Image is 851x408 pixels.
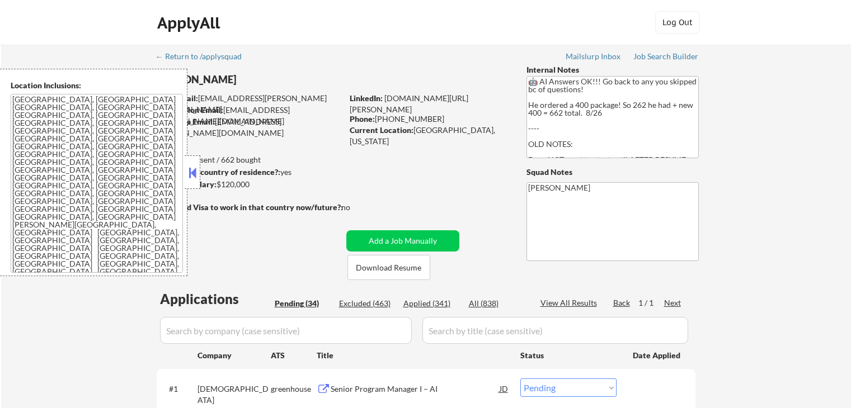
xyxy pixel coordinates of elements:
div: JD [499,378,510,398]
div: Back [613,297,631,309]
div: $120,000 [156,179,342,190]
button: Add a Job Manually [346,230,459,252]
div: yes [156,167,339,178]
div: Mailslurp Inbox [566,53,622,60]
div: ← Return to /applysquad [156,53,252,60]
a: ← Return to /applysquad [156,52,252,63]
strong: Phone: [350,114,375,124]
div: Next [664,297,682,309]
div: Title [317,350,510,361]
strong: Current Location: [350,125,413,135]
div: Applied (341) [403,298,459,309]
div: 1 / 1 [638,297,664,309]
div: #1 [169,383,189,395]
div: Job Search Builder [633,53,699,60]
div: Status [520,345,617,365]
strong: LinkedIn: [350,93,383,103]
div: Date Applied [633,350,682,361]
div: [PHONE_NUMBER] [350,113,508,125]
button: Log Out [655,11,700,34]
div: Internal Notes [526,64,699,75]
div: Senior Program Manager I – AI [331,383,500,395]
a: Mailslurp Inbox [566,52,622,63]
div: View All Results [540,297,600,309]
button: Download Resume [347,255,430,280]
input: Search by title (case sensitive) [422,317,688,344]
div: 341 sent / 662 bought [156,154,342,165]
div: Squad Notes [526,167,699,178]
div: greenhouse [271,383,317,395]
div: Excluded (463) [339,298,395,309]
div: Applications [160,292,271,306]
div: ApplyAll [157,13,223,32]
strong: Can work in country of residence?: [156,167,280,177]
div: All (838) [469,298,525,309]
div: [EMAIL_ADDRESS][PERSON_NAME][DOMAIN_NAME] [157,116,342,138]
div: ATS [271,350,317,361]
div: Company [198,350,271,361]
div: [PERSON_NAME] [157,73,387,87]
div: [GEOGRAPHIC_DATA], [US_STATE] [350,125,508,146]
input: Search by company (case sensitive) [160,317,412,344]
strong: Will need Visa to work in that country now/future?: [157,202,343,212]
div: Pending (34) [275,298,331,309]
div: no [341,202,373,213]
div: [DEMOGRAPHIC_DATA] [198,383,271,405]
a: [DOMAIN_NAME][URL][PERSON_NAME] [350,93,468,114]
div: [EMAIL_ADDRESS][PERSON_NAME][DOMAIN_NAME] [157,93,342,115]
div: [EMAIL_ADDRESS][PERSON_NAME][DOMAIN_NAME] [157,105,342,126]
a: Job Search Builder [633,52,699,63]
div: Location Inclusions: [11,80,183,91]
